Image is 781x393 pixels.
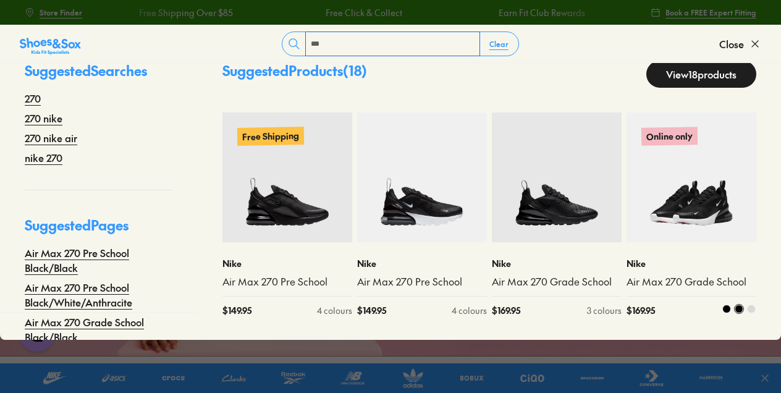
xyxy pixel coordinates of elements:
span: $ 169.95 [627,304,655,317]
a: nike 270 [25,150,62,165]
a: 270 [25,91,41,106]
span: $ 149.95 [357,304,386,317]
p: Suggested Searches [25,61,173,91]
a: Air Max 270 Grade School [492,275,622,289]
button: Open gorgias live chat [6,4,43,41]
a: Air Max 270 Grade School Black/Black [25,315,173,344]
p: Nike [492,257,622,270]
p: Online only [641,127,698,145]
p: Nike [357,257,487,270]
a: Air Max 270 Grade School [627,275,756,289]
a: Earn Fit Club Rewards [498,6,585,19]
a: Shoes &amp; Sox [20,34,81,54]
a: Book a FREE Expert Fitting [651,1,756,23]
a: Free Shipping Over $85 [138,6,232,19]
a: View18products [646,61,756,88]
img: SNS_Logo_Responsive.svg [20,36,81,56]
a: Online only [627,112,756,242]
div: 4 colours [317,304,352,317]
a: 270 nike air [25,130,77,145]
p: Nike [627,257,756,270]
a: Store Finder [25,1,82,23]
span: Book a FREE Expert Fitting [665,7,756,18]
p: Suggested Products [222,61,367,88]
a: Air Max 270 Pre School Black/White/Anthracite [25,280,173,310]
p: Suggested Pages [25,215,173,245]
span: ( 18 ) [343,61,367,80]
button: Close [719,30,761,57]
span: Store Finder [40,7,82,18]
p: Free Shipping [237,127,304,146]
a: 270 nike [25,111,62,125]
p: Nike [222,257,352,270]
a: Free Click & Collect [325,6,402,19]
a: Free Shipping [222,112,352,242]
span: $ 169.95 [492,304,520,317]
a: Air Max 270 Pre School Black/Black [25,245,173,275]
a: Air Max 270 Pre School [222,275,352,289]
span: $ 149.95 [222,304,251,317]
a: Air Max 270 Pre School [357,275,487,289]
div: 3 colours [587,304,622,317]
button: Clear [479,33,518,55]
div: 4 colours [452,304,487,317]
span: Close [719,36,744,51]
